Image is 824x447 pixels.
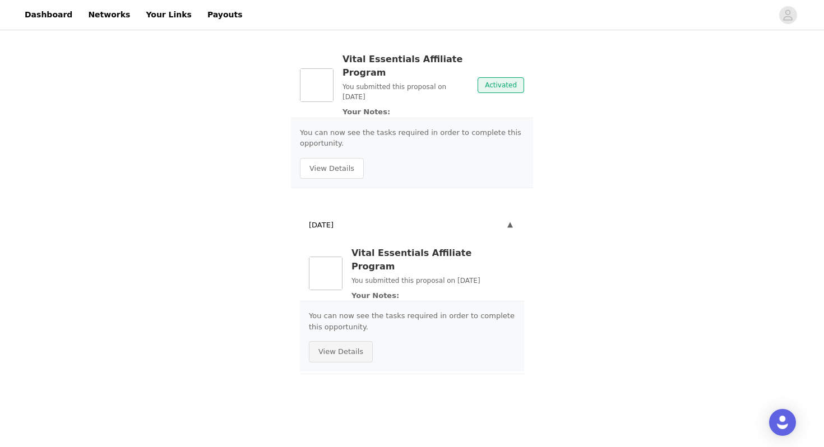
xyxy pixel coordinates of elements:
div: Open Intercom Messenger [769,409,796,436]
a: Networks [81,2,137,27]
a: Dashboard [18,2,79,27]
h3: Vital Essentials Affiliate Program [342,53,469,80]
button: ▼ [505,217,515,233]
a: Payouts [201,2,249,27]
span: ▼ [507,220,513,231]
h3: Vital Essentials Affiliate Program [351,246,515,273]
img: Vital Essentials Affiliate Program [309,257,342,290]
span: Activated [478,77,524,93]
a: Your Links [139,2,198,27]
img: Vital Essentials Affiliate Program [300,68,334,102]
div: avatar [783,6,793,24]
p: You can now see the tasks required in order to complete this opportunity. [309,310,515,332]
p: You submitted this proposal on [DATE] [351,276,515,286]
p: You can now see the tasks required in order to complete this opportunity. [300,127,524,149]
button: View Details [300,158,364,179]
div: [DATE] [300,213,524,238]
p: Your Notes: [342,106,469,118]
button: View Details [309,341,373,362]
p: You submitted this proposal on [DATE] [342,82,469,102]
p: Your Notes: [351,290,515,301]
